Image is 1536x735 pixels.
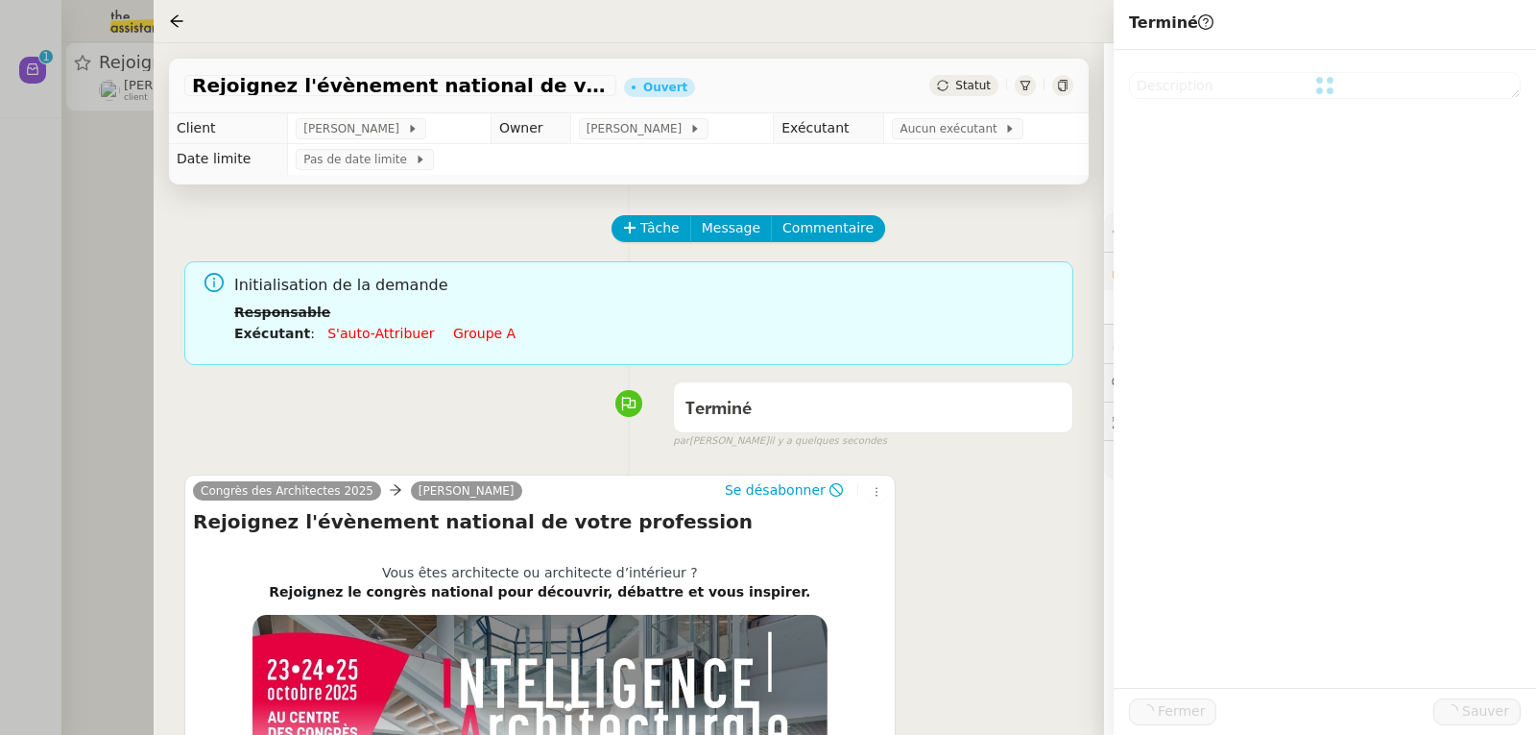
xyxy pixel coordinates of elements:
[587,119,689,138] span: [PERSON_NAME]
[673,433,689,450] span: par
[1104,213,1536,251] div: ⚙️Procédures
[774,113,884,144] td: Exécutant
[685,401,752,418] span: Terminé
[643,82,687,93] div: Ouvert
[491,113,570,144] td: Owner
[192,76,609,95] span: Rejoignez l'évènement national de votre profession
[193,508,887,535] h4: Rejoignez l'évènement national de votre profession
[771,215,885,242] button: Commentaire
[1129,698,1216,725] button: Fermer
[1129,13,1213,32] span: Terminé
[900,119,1004,138] span: Aucun exécutant
[673,433,887,450] small: [PERSON_NAME]
[782,217,874,239] span: Commentaire
[234,305,330,320] b: Responsable
[269,584,810,600] strong: Rejoignez le congrès national pour découvrir, débattre et vous inspirer.
[702,217,760,239] span: Message
[1112,221,1212,243] span: ⚙️
[1104,441,1536,478] div: 🧴Autres
[303,119,406,138] span: [PERSON_NAME]
[1104,403,1536,440] div: 🕵️Autres demandes en cours
[1433,698,1521,725] button: Sauver
[718,479,850,501] button: Se désabonner
[303,150,414,169] span: Pas de date limite
[169,113,288,144] td: Client
[169,144,288,175] td: Date limite
[769,433,887,450] span: il y a quelques secondes
[327,326,434,341] a: S'auto-attribuer
[234,326,310,341] b: Exécutant
[725,480,826,500] span: Se désabonner
[1104,325,1536,362] div: ⏲️Tâches 0:00
[690,215,772,242] button: Message
[453,326,516,341] a: Groupe a
[1104,364,1536,402] div: 💬Commentaires
[1112,413,1317,429] span: 🕵️
[1112,452,1171,467] span: 🧴
[411,482,522,500] a: [PERSON_NAME]
[1104,253,1536,290] div: 🔐Données client
[612,215,691,242] button: Tâche
[310,326,315,341] span: :
[193,482,381,500] a: Congrès des Architectes 2025
[1112,260,1236,282] span: 🔐
[252,563,828,601] p: Vous êtes architecte ou architecte d’intérieur ?
[234,273,1058,299] span: Initialisation de la demande
[640,217,680,239] span: Tâche
[955,79,991,92] span: Statut
[1112,375,1235,390] span: 💬
[1112,335,1244,351] span: ⏲️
